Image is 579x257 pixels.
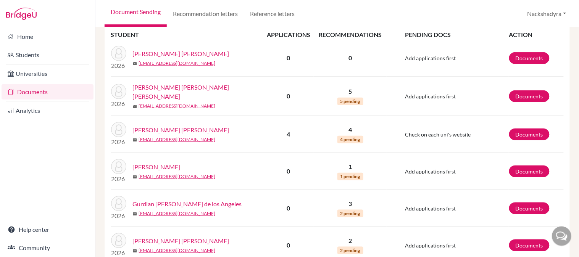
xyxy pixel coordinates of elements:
[132,104,137,109] span: mail
[314,87,386,96] p: 5
[314,53,386,63] p: 0
[337,210,363,217] span: 2 pending
[319,31,382,38] span: RECOMMENDATIONS
[132,175,137,179] span: mail
[337,173,363,180] span: 1 pending
[337,136,363,143] span: 4 pending
[287,204,290,212] b: 0
[111,30,263,40] th: STUDENT
[2,84,94,100] a: Documents
[111,196,126,211] img: Gurdian Tercero, Keymi de los Angeles
[17,5,33,12] span: Help
[405,242,456,249] span: Add applications first
[287,92,290,100] b: 0
[405,55,456,61] span: Add applications first
[132,61,137,66] span: mail
[111,159,126,174] img: Gurdian, Eugenio
[509,52,550,64] a: Documents
[132,162,180,172] a: [PERSON_NAME]
[2,66,94,81] a: Universities
[337,247,363,254] span: 2 pending
[111,211,126,220] p: 2026
[2,29,94,44] a: Home
[132,236,229,246] a: [PERSON_NAME] [PERSON_NAME]
[287,167,290,175] b: 0
[509,30,564,40] th: ACTION
[111,122,126,137] img: Guerrero Calvet, Eugenia Georgina
[132,83,269,101] a: [PERSON_NAME] [PERSON_NAME] [PERSON_NAME]
[6,8,37,20] img: Bridge-U
[287,241,290,249] b: 0
[524,6,570,21] button: Nackshadyra
[132,138,137,142] span: mail
[139,247,215,254] a: [EMAIL_ADDRESS][DOMAIN_NAME]
[2,222,94,237] a: Help center
[132,125,229,135] a: [PERSON_NAME] [PERSON_NAME]
[405,168,456,175] span: Add applications first
[132,199,242,209] a: Gurdian [PERSON_NAME] de los Angeles
[111,61,126,70] p: 2026
[405,131,471,138] span: Check on each uni's website
[139,136,215,143] a: [EMAIL_ADDRESS][DOMAIN_NAME]
[111,233,126,248] img: Gutierrez Celedon, Camilo
[509,165,550,177] a: Documents
[314,236,386,245] p: 2
[111,99,126,108] p: 2026
[509,239,550,251] a: Documents
[2,103,94,118] a: Analytics
[405,31,451,38] span: PENDING DOCS
[314,162,386,171] p: 1
[287,54,290,61] b: 0
[337,98,363,105] span: 5 pending
[132,212,137,216] span: mail
[509,128,550,140] a: Documents
[139,173,215,180] a: [EMAIL_ADDRESS][DOMAIN_NAME]
[314,125,386,134] p: 4
[132,249,137,253] span: mail
[405,93,456,100] span: Add applications first
[139,210,215,217] a: [EMAIL_ADDRESS][DOMAIN_NAME]
[111,137,126,146] p: 2026
[509,202,550,214] a: Documents
[509,90,550,102] a: Documents
[111,46,126,61] img: Downing Balladares, Maria Agustina
[132,49,229,58] a: [PERSON_NAME] [PERSON_NAME]
[139,60,215,67] a: [EMAIL_ADDRESS][DOMAIN_NAME]
[111,84,126,99] img: Gomez Rizo, Natalia Maria Engracia
[405,205,456,212] span: Add applications first
[139,103,215,109] a: [EMAIL_ADDRESS][DOMAIN_NAME]
[267,31,310,38] span: APPLICATIONS
[111,174,126,183] p: 2026
[287,130,290,138] b: 4
[2,240,94,255] a: Community
[314,199,386,208] p: 3
[2,47,94,63] a: Students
